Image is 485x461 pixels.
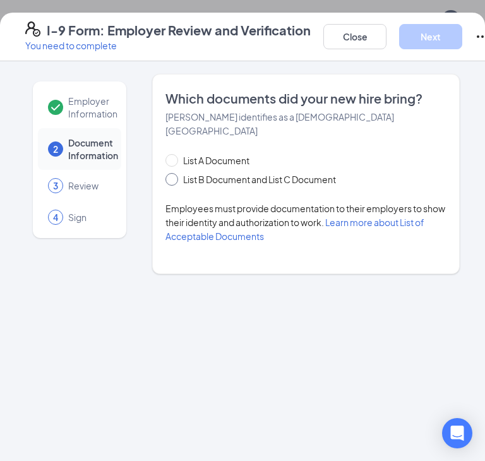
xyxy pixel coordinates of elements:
span: List A Document [178,153,254,167]
svg: FormI9EVerifyIcon [25,21,40,37]
span: 4 [53,211,58,224]
span: 3 [53,179,58,192]
svg: Checkmark [48,100,63,115]
button: Next [399,24,462,49]
h4: I-9 Form: Employer Review and Verification [47,21,311,39]
span: Which documents did your new hire bring? [165,90,446,107]
span: Sign [68,211,109,224]
span: Employer Information [68,95,117,120]
span: 2 [53,143,58,155]
span: Document Information [68,136,118,162]
p: You need to complete [25,39,311,52]
span: List B Document and List C Document [178,172,341,186]
div: Open Intercom Messenger [442,418,472,448]
span: Employees must provide documentation to their employers to show their identity and authorization ... [165,203,445,242]
span: [PERSON_NAME] identifies as a [DEMOGRAPHIC_DATA][GEOGRAPHIC_DATA] [165,111,394,136]
span: Review [68,179,109,192]
button: Close [323,24,386,49]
